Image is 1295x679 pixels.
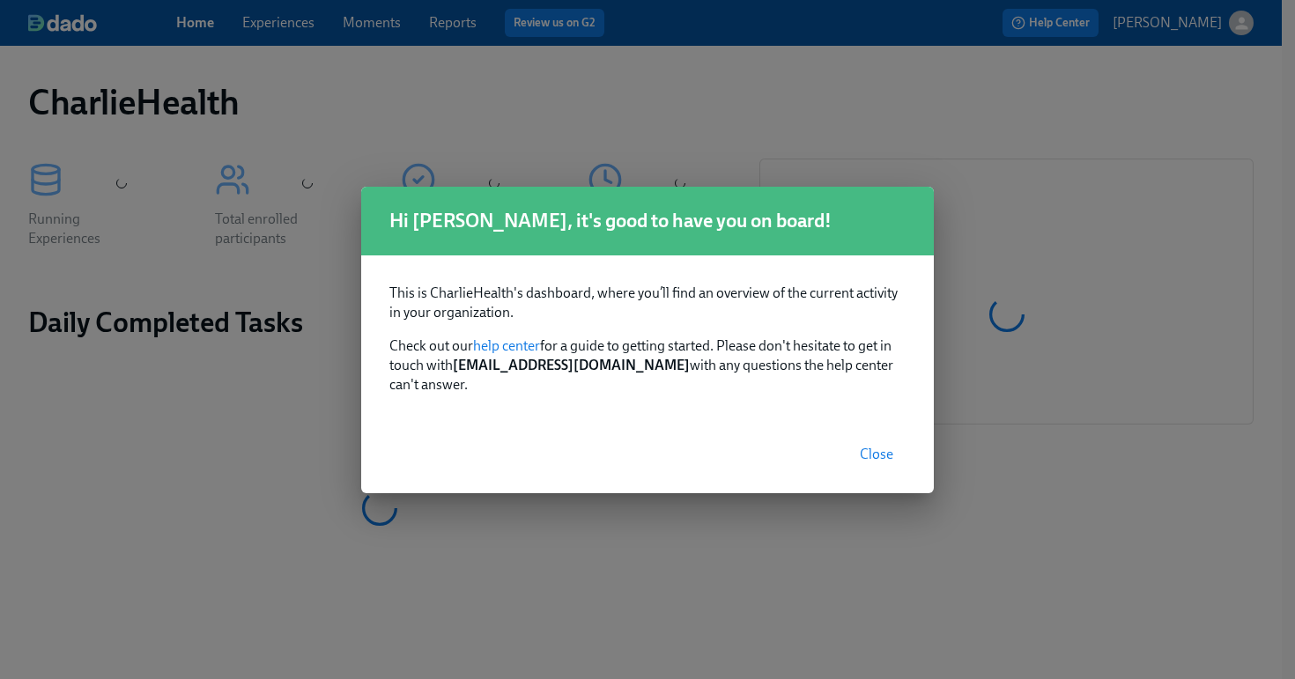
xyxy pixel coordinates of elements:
p: This is CharlieHealth's dashboard, where you’ll find an overview of the current activity in your ... [389,284,906,322]
button: Close [847,437,906,472]
h1: Hi [PERSON_NAME], it's good to have you on board! [389,208,906,234]
a: help center [473,337,540,354]
div: Check out our for a guide to getting started. Please don't hesitate to get in touch with with any... [361,255,934,416]
span: Close [860,446,893,463]
strong: [EMAIL_ADDRESS][DOMAIN_NAME] [453,357,690,373]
